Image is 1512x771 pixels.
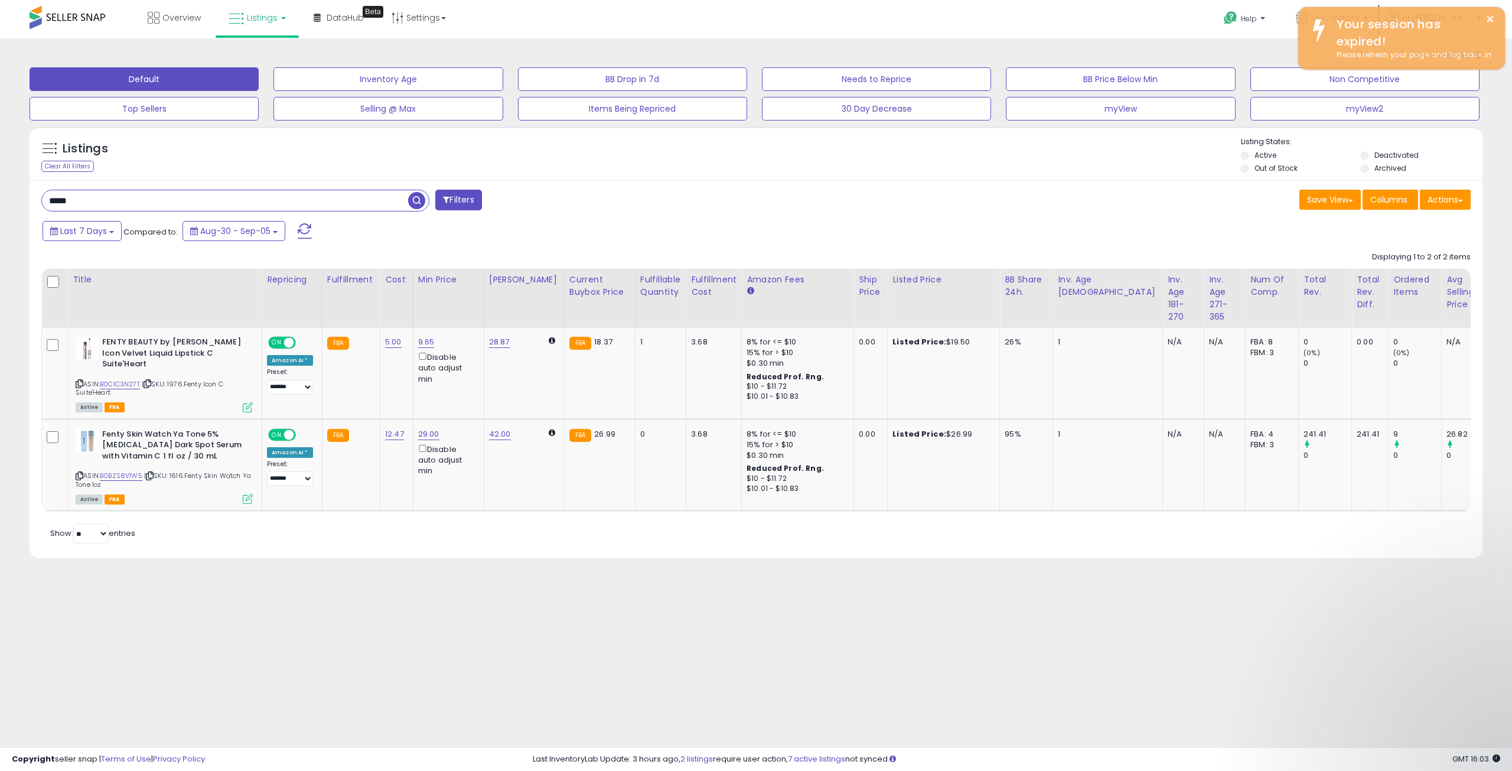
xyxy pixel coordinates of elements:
span: Compared to: [123,226,178,238]
b: Listed Price: [892,336,946,347]
div: $26.99 [892,429,990,440]
span: All listings currently available for purchase on Amazon [76,402,103,412]
a: 9.65 [418,336,435,348]
a: Help [1214,2,1277,38]
div: Inv. Age [DEMOGRAPHIC_DATA] [1058,274,1158,298]
div: $10.01 - $10.83 [747,392,845,402]
small: (0%) [1393,348,1410,357]
div: Inv. Age 181-270 [1168,274,1199,323]
div: Total Rev. [1304,274,1347,298]
div: 0 [1304,337,1351,347]
small: Amazon Fees. [747,286,754,297]
label: Active [1254,150,1276,160]
div: Cost [385,274,408,286]
button: myView [1006,97,1235,121]
button: Aug-30 - Sep-05 [183,221,285,241]
div: 1 [1058,429,1153,440]
div: Ordered Items [1393,274,1436,298]
button: BB Price Below Min [1006,67,1235,91]
div: 8% for <= $10 [747,429,845,440]
b: Listed Price: [892,428,946,440]
div: N/A [1168,429,1195,440]
div: 0 [640,429,677,440]
div: 1 [1058,337,1153,347]
a: B0C1C3N27T [100,379,140,389]
div: FBM: 3 [1250,347,1289,358]
span: ON [269,430,284,440]
button: Non Competitive [1250,67,1480,91]
div: Num of Comp. [1250,274,1293,298]
div: Displaying 1 to 2 of 2 items [1372,252,1471,263]
span: | SKU: 1616.Fenty Skin Watch Ya Tone 1oz [76,471,251,489]
span: Columns [1370,194,1407,206]
div: Amazon Fees [747,274,849,286]
i: Get Help [1223,11,1238,25]
a: 42.00 [489,428,511,440]
div: 241.41 [1304,429,1351,440]
button: 30 Day Decrease [762,97,991,121]
div: N/A [1209,429,1236,440]
small: (0%) [1304,348,1320,357]
div: 26% [1005,337,1044,347]
span: FBA [105,402,125,412]
div: Current Buybox Price [569,274,630,298]
div: Total Rev. Diff. [1357,274,1383,311]
span: Aug-30 - Sep-05 [200,225,271,237]
span: 18.37 [594,336,612,347]
span: Listings [247,12,278,24]
label: Out of Stock [1254,163,1298,173]
div: N/A [1446,337,1485,347]
div: Tooltip anchor [363,6,383,18]
button: Selling @ Max [273,97,503,121]
div: $10.01 - $10.83 [747,484,845,494]
div: N/A [1209,337,1236,347]
div: ASIN: [76,429,253,503]
div: 1 [640,337,677,347]
div: Clear All Filters [41,161,94,172]
img: 31DnsJdCRHL._SL40_.jpg [76,337,99,360]
a: 5.00 [385,336,402,348]
b: Reduced Prof. Rng. [747,463,824,473]
button: Default [30,67,259,91]
div: Disable auto adjust min [418,350,475,385]
div: Ship Price [859,274,882,298]
div: FBA: 4 [1250,429,1289,440]
p: Listing States: [1241,136,1482,148]
small: FBA [327,337,349,350]
div: [PERSON_NAME] [489,274,559,286]
button: Save View [1299,190,1361,210]
button: Actions [1420,190,1471,210]
div: 15% for > $10 [747,347,845,358]
div: Fulfillment [327,274,375,286]
a: 28.87 [489,336,510,348]
div: Inv. Age 271-365 [1209,274,1240,323]
span: All listings currently available for purchase on Amazon [76,495,103,505]
span: Help [1241,14,1257,24]
span: Show: entries [50,528,135,539]
div: Repricing [267,274,317,286]
div: 26.82 [1446,429,1494,440]
small: FBA [569,337,591,350]
div: $10 - $11.72 [747,474,845,484]
div: Amazon AI * [267,447,313,458]
div: 3.68 [691,337,732,347]
div: Fulfillment Cost [691,274,737,298]
b: Fenty Skin Watch Ya Tone 5% [MEDICAL_DATA] Dark Spot Serum with Vitamin C 1 fl oz / 30 mL [102,429,246,465]
h5: Listings [63,141,108,157]
div: ASIN: [76,337,253,411]
div: $0.30 min [747,358,845,369]
button: Items Being Repriced [518,97,747,121]
button: Columns [1363,190,1418,210]
div: 0 [1304,358,1351,369]
a: 29.00 [418,428,439,440]
label: Deactivated [1374,150,1419,160]
div: N/A [1168,337,1195,347]
button: Inventory Age [273,67,503,91]
span: OFF [294,338,313,348]
button: Last 7 Days [43,221,122,241]
div: Please refresh your page and log back in [1328,50,1496,61]
div: 15% for > $10 [747,440,845,450]
div: 241.41 [1357,429,1379,440]
span: FBA [105,495,125,505]
button: × [1485,12,1495,27]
